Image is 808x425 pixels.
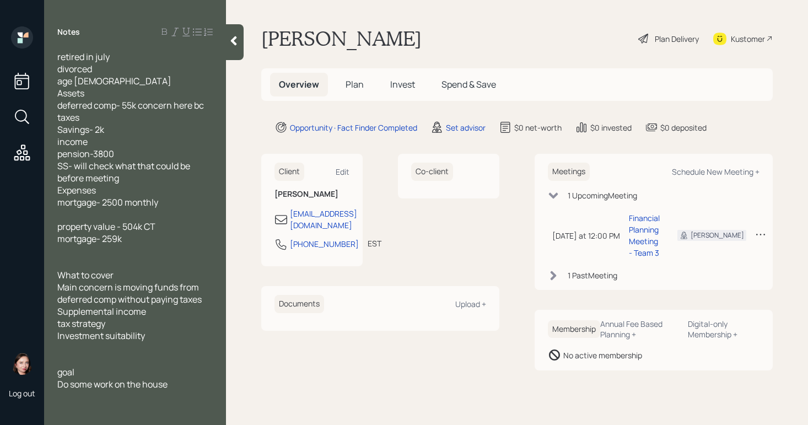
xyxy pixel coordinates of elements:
[290,238,359,250] div: [PHONE_NUMBER]
[568,190,637,201] div: 1 Upcoming Meeting
[336,166,349,177] div: Edit
[57,220,155,245] span: property value - 504k CT mortgage- 259k
[568,270,617,281] div: 1 Past Meeting
[57,269,202,342] span: What to cover Main concern is moving funds from deferred comp without paying taxes Supplemental i...
[261,26,422,51] h1: [PERSON_NAME]
[57,366,168,390] span: goal Do some work on the house
[9,388,35,399] div: Log out
[274,163,304,181] h6: Client
[446,122,486,133] div: Set advisor
[57,26,80,37] label: Notes
[274,295,324,313] h6: Documents
[655,33,699,45] div: Plan Delivery
[274,190,349,199] h6: [PERSON_NAME]
[548,320,600,338] h6: Membership
[590,122,632,133] div: $0 invested
[390,78,415,90] span: Invest
[660,122,707,133] div: $0 deposited
[731,33,765,45] div: Kustomer
[11,353,33,375] img: aleksandra-headshot.png
[455,299,486,309] div: Upload +
[548,163,590,181] h6: Meetings
[552,230,620,241] div: [DATE] at 12:00 PM
[600,319,679,340] div: Annual Fee Based Planning +
[629,212,660,259] div: Financial Planning Meeting - Team 3
[672,166,759,177] div: Schedule New Meeting +
[290,122,417,133] div: Opportunity · Fact Finder Completed
[514,122,562,133] div: $0 net-worth
[563,349,642,361] div: No active membership
[346,78,364,90] span: Plan
[411,163,453,181] h6: Co-client
[279,78,319,90] span: Overview
[441,78,496,90] span: Spend & Save
[290,208,357,231] div: [EMAIL_ADDRESS][DOMAIN_NAME]
[57,51,206,208] span: retired in july divorced age [DEMOGRAPHIC_DATA] Assets deferred comp- 55k concern here bc taxes S...
[368,238,381,249] div: EST
[691,230,744,240] div: [PERSON_NAME]
[688,319,759,340] div: Digital-only Membership +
